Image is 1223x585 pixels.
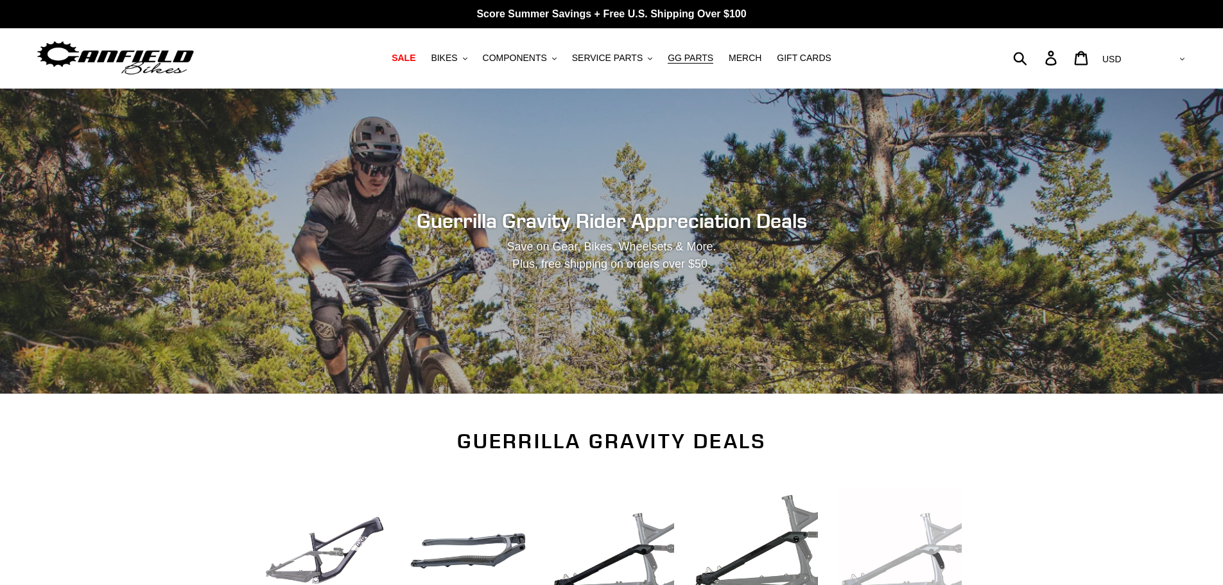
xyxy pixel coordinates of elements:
p: Save on Gear, Bikes, Wheelsets & More. Plus, free shipping on orders over $50. [349,238,874,273]
a: MERCH [722,49,768,67]
a: GG PARTS [661,49,720,67]
span: GIFT CARDS [777,53,831,64]
a: SALE [385,49,422,67]
span: COMPONENTS [483,53,547,64]
span: BIKES [431,53,457,64]
h2: Guerrilla Gravity Deals [262,429,962,453]
span: SERVICE PARTS [572,53,643,64]
span: SALE [392,53,415,64]
button: COMPONENTS [476,49,563,67]
button: BIKES [424,49,473,67]
a: GIFT CARDS [770,49,838,67]
input: Search [1020,44,1053,72]
span: GG PARTS [668,53,713,64]
span: MERCH [729,53,761,64]
img: Canfield Bikes [35,38,196,78]
button: SERVICE PARTS [566,49,659,67]
h2: Guerrilla Gravity Rider Appreciation Deals [262,209,962,233]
